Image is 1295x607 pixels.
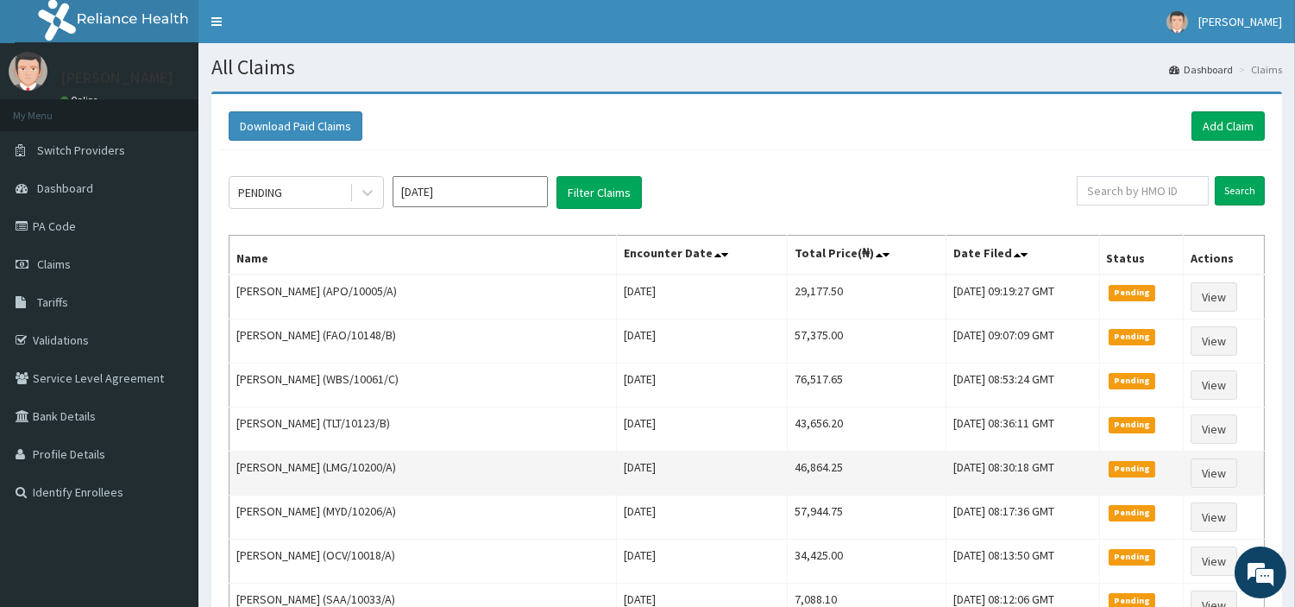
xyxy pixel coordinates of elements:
span: Pending [1109,417,1156,433]
div: PENDING [238,184,282,201]
td: [DATE] 09:07:09 GMT [946,319,1099,364]
td: [PERSON_NAME] (LMG/10200/A) [229,452,617,496]
button: Download Paid Claims [229,111,362,141]
span: We're online! [100,189,238,364]
a: View [1191,503,1237,532]
h1: All Claims [211,56,1282,79]
a: View [1191,458,1237,488]
td: [DATE] 08:30:18 GMT [946,452,1099,496]
td: [DATE] [616,540,788,584]
td: [DATE] 08:53:24 GMT [946,364,1099,408]
td: 34,425.00 [788,540,946,584]
th: Status [1099,236,1183,275]
td: 57,375.00 [788,319,946,364]
span: Pending [1109,329,1156,345]
img: d_794563401_company_1708531726252_794563401 [32,86,70,130]
th: Actions [1183,236,1264,275]
img: User Image [9,52,47,91]
input: Search [1215,176,1265,205]
img: User Image [1166,11,1188,33]
td: 29,177.50 [788,275,946,319]
td: [DATE] [616,364,788,408]
input: Select Month and Year [393,176,548,207]
span: Dashboard [37,180,93,196]
span: Pending [1109,461,1156,477]
span: Tariffs [37,294,68,310]
td: [DATE] [616,452,788,496]
td: [PERSON_NAME] (TLT/10123/B) [229,408,617,452]
p: [PERSON_NAME] [60,70,173,85]
td: [PERSON_NAME] (MYD/10206/A) [229,496,617,540]
td: [DATE] [616,496,788,540]
textarea: Type your message and hit 'Enter' [9,415,329,476]
td: 43,656.20 [788,408,946,452]
th: Name [229,236,617,275]
span: Pending [1109,373,1156,389]
a: View [1191,414,1237,444]
div: Minimize live chat window [283,9,324,50]
a: View [1191,547,1237,576]
td: [DATE] [616,319,788,364]
a: Online [60,94,102,106]
th: Total Price(₦) [788,236,946,275]
td: 46,864.25 [788,452,946,496]
td: [DATE] 08:17:36 GMT [946,496,1099,540]
input: Search by HMO ID [1077,176,1209,205]
th: Date Filed [946,236,1099,275]
td: 76,517.65 [788,364,946,408]
td: [PERSON_NAME] (APO/10005/A) [229,275,617,319]
td: [PERSON_NAME] (OCV/10018/A) [229,540,617,584]
a: Add Claim [1191,111,1265,141]
td: 57,944.75 [788,496,946,540]
td: [DATE] 08:13:50 GMT [946,540,1099,584]
span: Pending [1109,505,1156,521]
td: [DATE] [616,408,788,452]
a: View [1191,282,1237,312]
td: [PERSON_NAME] (WBS/10061/C) [229,364,617,408]
td: [DATE] 09:19:27 GMT [946,275,1099,319]
td: [DATE] [616,275,788,319]
span: Pending [1109,549,1156,565]
span: Pending [1109,285,1156,300]
li: Claims [1235,62,1282,77]
span: [PERSON_NAME] [1198,14,1282,29]
a: View [1191,326,1237,356]
button: Filter Claims [556,176,642,209]
a: View [1191,370,1237,400]
span: Switch Providers [37,142,125,158]
td: [PERSON_NAME] (FAO/10148/B) [229,319,617,364]
span: Claims [37,256,71,272]
div: Chat with us now [90,97,290,119]
td: [DATE] 08:36:11 GMT [946,408,1099,452]
th: Encounter Date [616,236,788,275]
a: Dashboard [1169,62,1233,77]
